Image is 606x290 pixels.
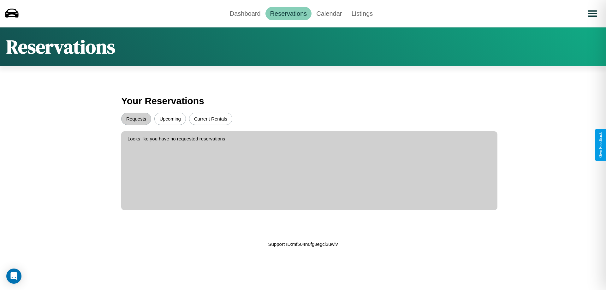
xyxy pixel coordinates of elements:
[128,134,491,143] p: Looks like you have no requested reservations
[598,132,603,158] div: Give Feedback
[121,92,485,109] h3: Your Reservations
[6,34,115,60] h1: Reservations
[154,113,186,125] button: Upcoming
[6,269,21,284] div: Open Intercom Messenger
[268,240,338,248] p: Support ID: mf504n0fg8egci3uwlv
[225,7,265,20] a: Dashboard
[189,113,232,125] button: Current Rentals
[121,113,151,125] button: Requests
[347,7,377,20] a: Listings
[312,7,347,20] a: Calendar
[584,5,601,22] button: Open menu
[265,7,312,20] a: Reservations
